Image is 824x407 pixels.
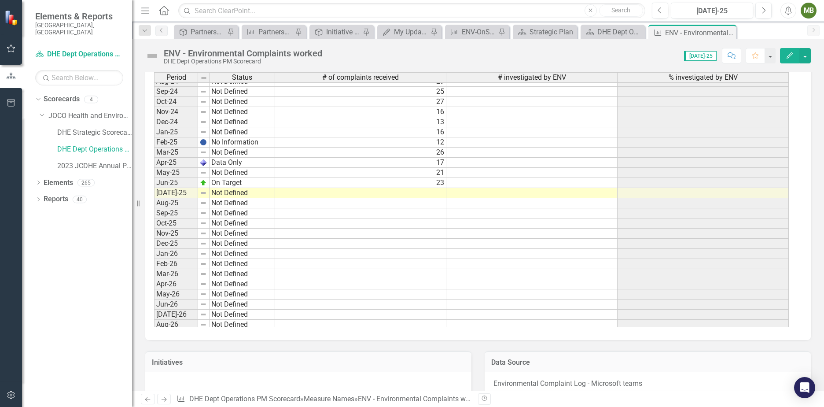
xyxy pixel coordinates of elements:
[154,300,198,310] td: Jun-26
[210,198,275,208] td: Not Defined
[597,26,643,37] div: DHE Dept Operations PM Scorecard
[154,320,198,330] td: Aug-26
[57,144,132,155] a: DHE Dept Operations PM Scorecard
[491,359,804,366] h3: Data Source
[599,4,643,17] button: Search
[77,179,95,186] div: 265
[4,10,20,25] img: ClearPoint Strategy
[200,321,207,328] img: 8DAGhfEEPCf229AAAAAElFTkSuQmCC
[35,11,123,22] span: Elements & Reports
[210,279,275,289] td: Not Defined
[200,311,207,318] img: 8DAGhfEEPCf229AAAAAElFTkSuQmCC
[493,379,642,388] span: Environmental Complaint Log - Microsoft teams
[200,200,207,207] img: 8DAGhfEEPCf229AAAAAElFTkSuQmCC
[166,74,186,81] span: Period
[312,26,360,37] a: Initiative Alignment
[210,158,275,168] td: Data Only
[210,178,275,188] td: On Target
[44,178,73,188] a: Elements
[674,6,750,16] div: [DATE]-25
[200,301,207,308] img: 8DAGhfEEPCf229AAAAAElFTkSuQmCC
[154,198,198,208] td: Aug-25
[164,58,322,65] div: DHE Dept Operations PM Scorecard
[191,26,225,37] div: Partnerships Top Level Report
[275,168,446,178] td: 21
[326,26,360,37] div: Initiative Alignment
[189,395,300,403] a: DHE Dept Operations PM Scorecard
[210,300,275,310] td: Not Defined
[200,108,207,115] img: 8DAGhfEEPCf229AAAAAElFTkSuQmCC
[44,94,80,104] a: Scorecards
[200,189,207,196] img: 8DAGhfEEPCf229AAAAAElFTkSuQmCC
[154,289,198,300] td: May-26
[275,127,446,137] td: 16
[200,270,207,277] img: 8DAGhfEEPCf229AAAAAElFTkSuQmCC
[583,26,643,37] a: DHE Dept Operations PM Scorecard
[210,289,275,300] td: Not Defined
[210,218,275,229] td: Not Defined
[145,49,159,63] img: Not Defined
[684,51,717,61] span: [DATE]-25
[200,74,207,81] img: 8DAGhfEEPCf229AAAAAElFTkSuQmCC
[35,22,123,36] small: [GEOGRAPHIC_DATA], [GEOGRAPHIC_DATA]
[200,230,207,237] img: 8DAGhfEEPCf229AAAAAElFTkSuQmCC
[200,169,207,176] img: 8DAGhfEEPCf229AAAAAElFTkSuQmCC
[200,281,207,288] img: 8DAGhfEEPCf229AAAAAElFTkSuQmCC
[794,377,815,398] div: Open Intercom Messenger
[57,161,132,171] a: 2023 JCDHE Annual Plan Scorecard
[801,3,817,18] button: MB
[210,97,275,107] td: Not Defined
[154,168,198,178] td: May-25
[154,87,198,97] td: Sep-24
[244,26,293,37] a: Partnerships - Monthly Activity Report-SP Initiative
[154,178,198,188] td: Jun-25
[258,26,293,37] div: Partnerships - Monthly Activity Report-SP Initiative
[200,139,207,146] img: BgCOk07PiH71IgAAAABJRU5ErkJggg==
[210,117,275,127] td: Not Defined
[232,74,252,81] span: Status
[358,395,483,403] div: ENV - Environmental Complaints worked
[275,148,446,158] td: 26
[200,88,207,95] img: 8DAGhfEEPCf229AAAAAElFTkSuQmCC
[210,310,275,320] td: Not Defined
[275,178,446,188] td: 23
[379,26,428,37] a: My Updates
[498,74,566,81] span: # investigated by ENV
[154,249,198,259] td: Jan-26
[210,188,275,198] td: Not Defined
[210,137,275,148] td: No Information
[200,118,207,126] img: 8DAGhfEEPCf229AAAAAElFTkSuQmCC
[304,395,354,403] a: Measure Names
[35,70,123,85] input: Search Below...
[154,208,198,218] td: Sep-25
[154,229,198,239] td: Nov-25
[210,127,275,137] td: Not Defined
[154,107,198,117] td: Nov-24
[530,26,575,37] div: Strategic Plan
[200,240,207,247] img: 8DAGhfEEPCf229AAAAAElFTkSuQmCC
[48,111,132,121] a: JOCO Health and Environment
[200,220,207,227] img: 8DAGhfEEPCf229AAAAAElFTkSuQmCC
[152,359,465,366] h3: Initiatives
[164,48,322,58] div: ENV - Environmental Complaints worked
[447,26,496,37] a: ENV-OnSite - OnSite Program/Services
[200,149,207,156] img: 8DAGhfEEPCf229AAAAAElFTkSuQmCC
[200,250,207,257] img: 8DAGhfEEPCf229AAAAAElFTkSuQmCC
[200,129,207,136] img: 8DAGhfEEPCf229AAAAAElFTkSuQmCC
[210,259,275,269] td: Not Defined
[200,260,207,267] img: 8DAGhfEEPCf229AAAAAElFTkSuQmCC
[84,96,98,103] div: 4
[394,26,428,37] div: My Updates
[275,117,446,127] td: 13
[210,168,275,178] td: Not Defined
[515,26,575,37] a: Strategic Plan
[275,107,446,117] td: 16
[154,269,198,279] td: Mar-26
[154,117,198,127] td: Dec-24
[154,137,198,148] td: Feb-25
[210,249,275,259] td: Not Defined
[176,26,225,37] a: Partnerships Top Level Report
[73,196,87,203] div: 40
[210,239,275,249] td: Not Defined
